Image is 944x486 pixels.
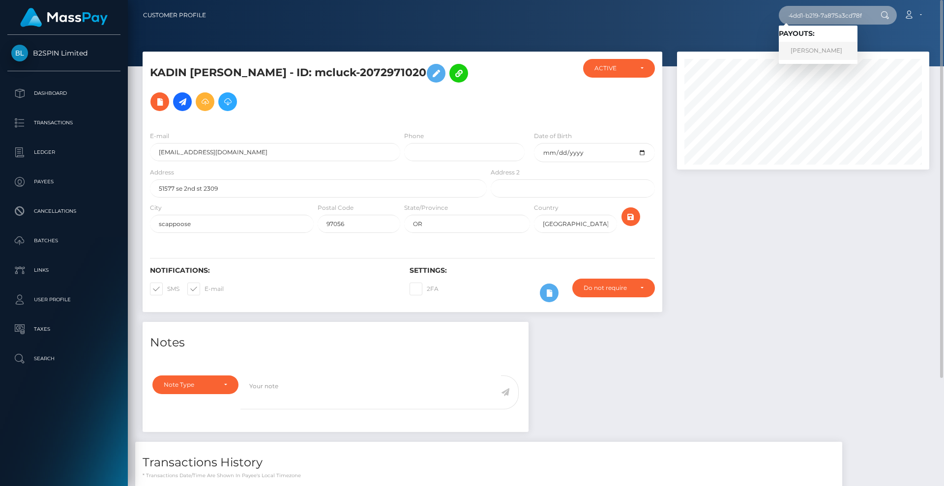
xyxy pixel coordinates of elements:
div: ACTIVE [594,64,632,72]
a: Taxes [7,317,120,342]
a: Dashboard [7,81,120,106]
a: Payees [7,170,120,194]
p: Taxes [11,322,117,337]
p: Links [11,263,117,278]
p: * Transactions date/time are shown in payee's local timezone [143,472,835,479]
p: Ledger [11,145,117,160]
a: Initiate Payout [173,92,192,111]
a: User Profile [7,287,120,312]
p: Transactions [11,115,117,130]
img: B2SPIN Limited [11,45,28,61]
a: [PERSON_NAME] [779,42,857,60]
label: Country [534,203,559,212]
label: E-mail [187,283,224,295]
span: B2SPIN Limited [7,49,120,57]
label: Date of Birth [534,132,572,141]
h6: Notifications: [150,266,395,275]
input: Search... [779,6,871,25]
label: E-mail [150,132,169,141]
h6: Payouts: [779,29,857,38]
label: State/Province [404,203,448,212]
label: Address [150,168,174,177]
label: City [150,203,162,212]
a: Ledger [7,140,120,165]
button: Note Type [152,375,238,394]
label: Address 2 [491,168,520,177]
a: Links [7,258,120,283]
p: Batches [11,233,117,248]
p: Search [11,351,117,366]
a: Customer Profile [143,5,206,26]
label: Postal Code [318,203,354,212]
button: ACTIVE [583,59,655,78]
a: Batches [7,229,120,253]
p: User Profile [11,292,117,307]
a: Search [7,346,120,371]
h4: Transactions History [143,454,835,471]
h6: Settings: [410,266,654,275]
p: Cancellations [11,204,117,219]
div: Note Type [164,381,216,389]
h5: KADIN [PERSON_NAME] - ID: mcluck-2072971020 [150,59,481,116]
label: SMS [150,283,179,295]
div: Do not require [584,284,632,292]
label: Phone [404,132,424,141]
button: Do not require [572,279,655,297]
p: Dashboard [11,86,117,101]
a: Cancellations [7,199,120,224]
h4: Notes [150,334,521,351]
label: 2FA [410,283,439,295]
a: Transactions [7,111,120,135]
p: Payees [11,174,117,189]
img: MassPay Logo [20,8,108,27]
